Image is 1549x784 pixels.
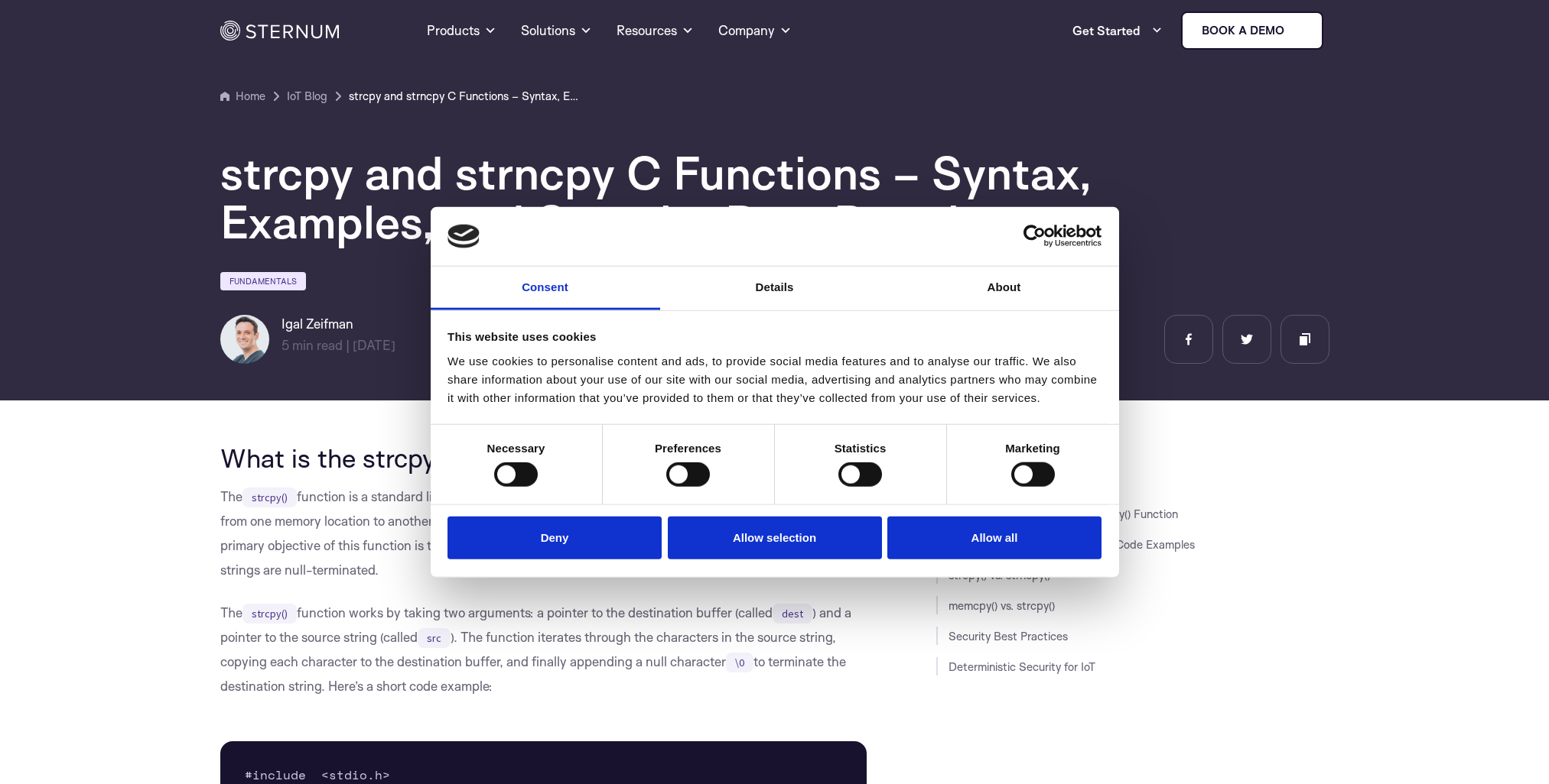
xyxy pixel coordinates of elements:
[521,3,592,58] a: Solutions
[353,337,395,353] span: [DATE]
[220,315,269,364] img: Igal Zeifman
[447,516,662,559] button: Deny
[418,628,451,648] code: src
[936,443,1329,455] h3: JUMP TO SECTION
[655,442,721,455] strong: Preferences
[287,87,327,105] a: IoT Blog
[968,225,1102,248] a: Usercentrics Cookiebot - opens in a new window
[949,659,1095,674] a: Deterministic Security for IoT
[1181,11,1323,50] a: Book a demo
[773,604,812,624] code: dest
[431,267,660,310] a: Consent
[887,516,1102,559] button: Allow all
[726,653,753,672] code: \0
[447,328,1102,346] div: This website uses cookies
[949,629,1068,643] a: Security Best Practices
[835,442,887,455] strong: Statistics
[447,352,1102,407] div: We use cookies to personalise content and ads, to provide social media features and to analyse ou...
[281,337,289,353] span: 5
[1290,24,1303,37] img: sternum iot
[220,148,1138,246] h1: strcpy and strncpy C Functions – Syntax, Examples, and Security Best Practices
[220,484,867,582] p: The function is a standard library function in the C programming language, designed to copy strin...
[220,272,306,290] a: Fundamentals
[487,442,545,455] strong: Necessary
[1005,442,1060,455] strong: Marketing
[281,337,350,353] span: min read |
[242,604,297,624] code: strcpy()
[220,443,867,472] h2: What is the strcpy() Function?
[427,3,496,58] a: Products
[220,601,867,698] p: The function works by taking two arguments: a pointer to the destination buffer (called ) and a p...
[949,598,1055,613] a: memcpy() vs. strcpy()
[660,267,890,310] a: Details
[349,87,578,105] a: strcpy and strncpy C Functions – Syntax, Examples, and Security Best Practices
[718,3,792,58] a: Company
[617,3,694,58] a: Resources
[890,267,1119,310] a: About
[1072,15,1163,46] a: Get Started
[668,516,882,559] button: Allow selection
[447,224,480,248] img: logo
[242,488,297,507] code: strcpy()
[281,315,395,333] h6: Igal Zeifman
[220,87,265,105] a: Home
